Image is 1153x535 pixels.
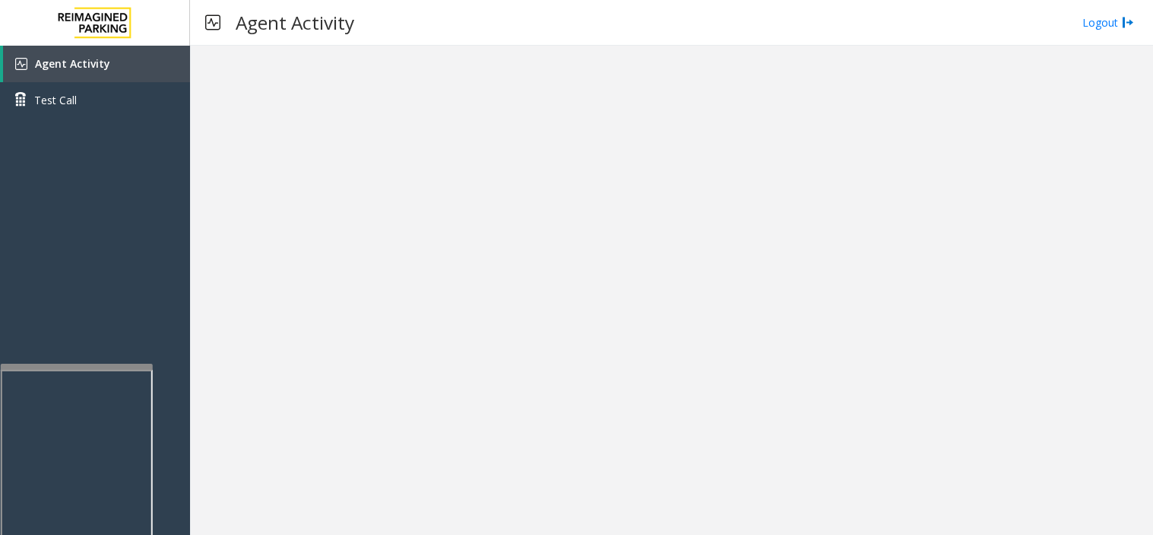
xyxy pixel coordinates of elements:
[1122,14,1134,30] img: logout
[34,92,77,108] span: Test Call
[228,4,362,41] h3: Agent Activity
[1082,14,1134,30] a: Logout
[35,56,110,71] span: Agent Activity
[205,4,220,41] img: pageIcon
[3,46,190,82] a: Agent Activity
[15,58,27,70] img: 'icon'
